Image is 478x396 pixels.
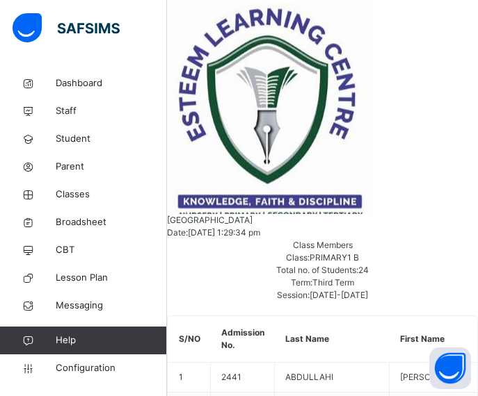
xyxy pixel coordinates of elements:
span: Term: [291,277,312,288]
span: Session: [277,290,310,300]
span: Lesson Plan [56,271,167,285]
span: Class: [286,252,310,263]
span: Classes [56,188,167,201]
img: esteemwuse.png [167,1,374,214]
span: Staff [56,104,167,118]
span: Configuration [56,361,166,375]
span: Class Members [293,240,353,250]
span: [GEOGRAPHIC_DATA] [167,215,253,225]
span: Help [56,333,166,347]
td: ABDULLAHI [275,363,390,393]
img: safsims [13,13,120,42]
th: S/NO [168,316,211,363]
span: Messaging [56,299,167,313]
th: Admission No. [211,316,275,363]
span: Total no. of Students: [276,265,358,275]
span: Dashboard [56,76,167,90]
span: Date: [167,227,188,238]
td: 1 [168,363,211,393]
td: 2441 [211,363,275,393]
span: 24 [358,265,369,275]
span: PRIMARY1 B [310,252,359,263]
span: CBT [56,243,167,257]
span: Broadsheet [56,215,167,229]
span: [DATE]-[DATE] [310,290,368,300]
span: Student [56,132,167,146]
span: Third Term [312,277,354,288]
th: Last Name [275,316,390,363]
span: Parent [56,160,167,174]
button: Open asap [429,347,471,389]
span: [DATE] 1:29:34 pm [188,227,260,238]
